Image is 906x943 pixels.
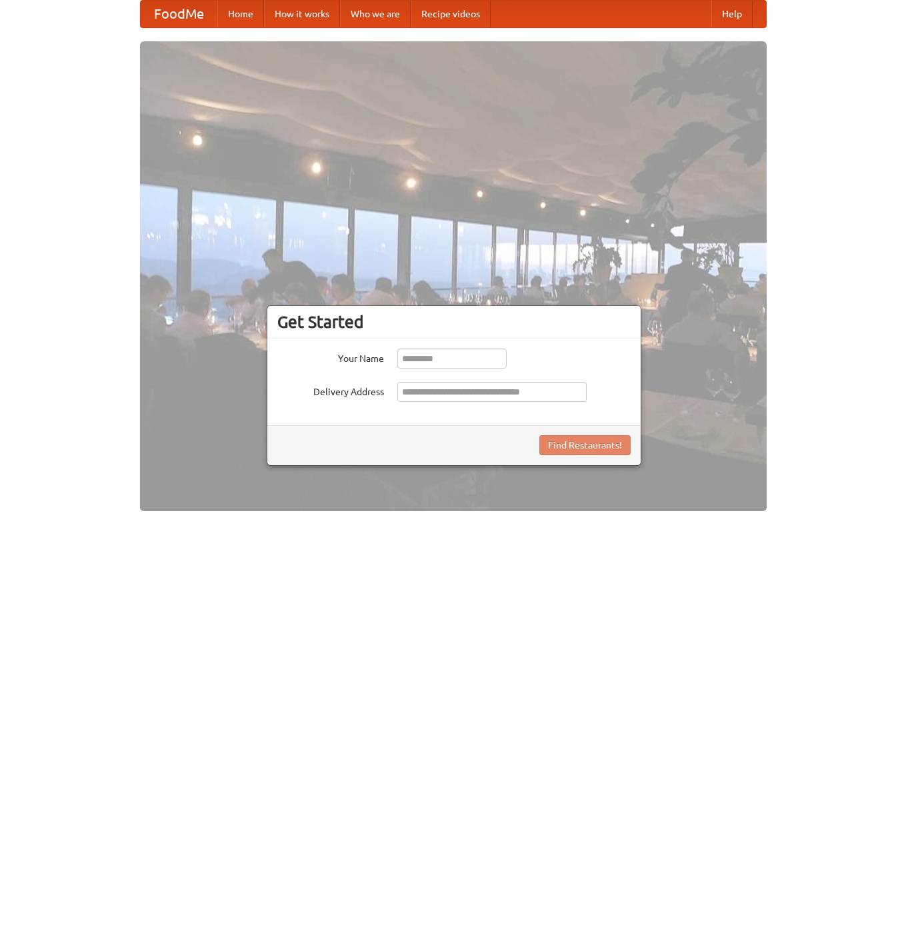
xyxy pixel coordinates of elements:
[711,1,753,27] a: Help
[411,1,491,27] a: Recipe videos
[277,349,384,365] label: Your Name
[217,1,264,27] a: Home
[277,382,384,399] label: Delivery Address
[264,1,340,27] a: How it works
[340,1,411,27] a: Who we are
[141,1,217,27] a: FoodMe
[277,312,631,332] h3: Get Started
[539,435,631,455] button: Find Restaurants!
